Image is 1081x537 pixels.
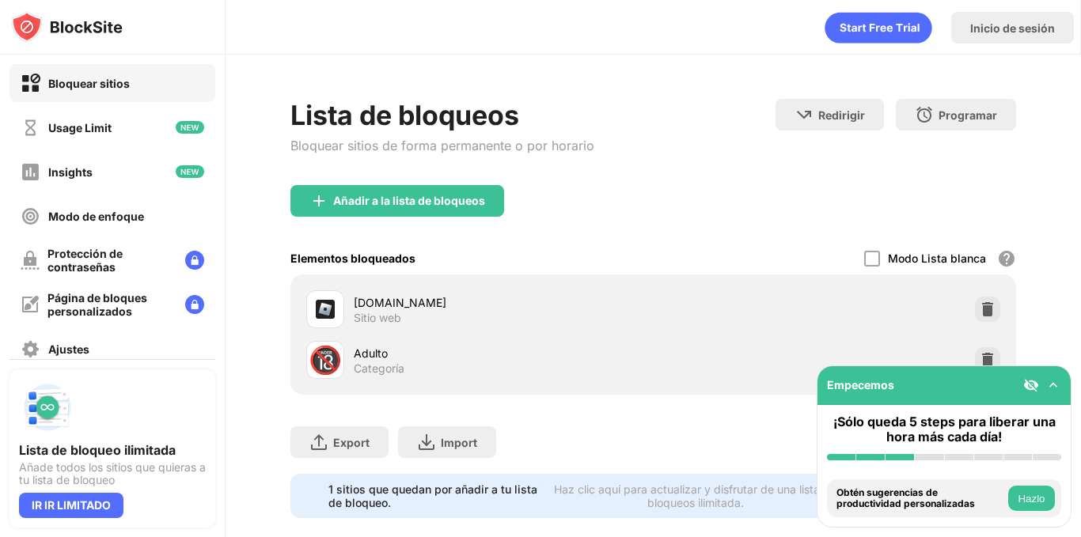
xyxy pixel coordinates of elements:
div: Lista de bloqueo ilimitada [19,442,206,458]
div: Modo de enfoque [48,210,144,223]
div: Añadir a la lista de bloqueos [333,195,485,207]
div: Elementos bloqueados [290,251,415,265]
img: password-protection-off.svg [21,251,40,270]
img: eye-not-visible.svg [1023,377,1039,393]
div: IR IR LIMITADO [19,493,123,518]
img: omni-setup-toggle.svg [1045,377,1061,393]
div: 1 sitios que quedan por añadir a tu lista de bloqueo. [328,482,539,509]
div: Página de bloques personalizados [47,291,173,318]
div: Haz clic aquí para actualizar y disfrutar de una lista de bloqueos ilimitada. [548,482,842,509]
div: Empecemos [827,378,894,391]
div: ¡Sólo queda 5 steps para liberar una hora más cada día! [827,414,1061,444]
div: Protección de contraseñas [47,247,173,274]
div: Redirigir [818,108,865,122]
div: Export [333,436,370,449]
div: Sitio web [354,311,401,325]
div: Añade todos los sitios que quieras a tu lista de bloqueo [19,461,206,486]
div: Inicio de sesión [970,21,1055,35]
img: push-block-list.svg [19,379,76,436]
img: favicons [316,300,335,319]
div: Import [441,436,477,449]
div: Modo Lista blanca [888,251,986,265]
img: new-icon.svg [176,121,204,134]
img: block-on.svg [21,74,40,93]
img: new-icon.svg [176,165,204,178]
img: lock-menu.svg [185,295,204,314]
button: Hazlo [1008,486,1055,511]
img: customize-block-page-off.svg [21,295,40,314]
div: Bloquear sitios de forma permanente o por horario [290,138,594,153]
div: 🔞 [309,344,342,376]
img: time-usage-off.svg [21,118,40,138]
div: Usage Limit [48,121,112,134]
div: [DOMAIN_NAME] [354,294,654,311]
div: Obtén sugerencias de productividad personalizadas [836,487,1004,510]
div: Programar [939,108,997,122]
div: Insights [48,165,93,179]
img: settings-off.svg [21,339,40,359]
img: focus-off.svg [21,206,40,226]
div: Categoría [354,361,404,376]
img: lock-menu.svg [185,251,204,270]
img: insights-off.svg [21,162,40,182]
div: Ajustes [48,342,89,356]
img: logo-blocksite.svg [11,11,123,43]
div: Bloquear sitios [48,77,130,90]
div: Adulto [354,345,654,361]
div: animation [825,12,932,43]
div: Lista de bloqueos [290,99,594,131]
